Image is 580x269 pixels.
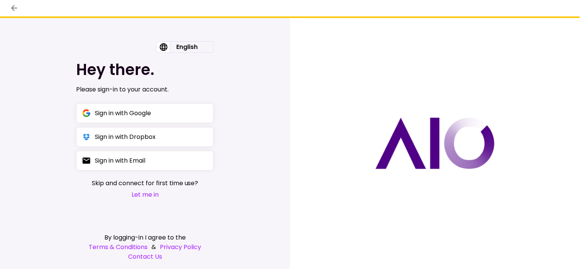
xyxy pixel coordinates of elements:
[95,132,156,142] div: Sign in with Dropbox
[89,242,148,252] a: Terms & Conditions
[95,156,145,165] div: Sign in with Email
[92,190,198,199] button: Let me in
[375,117,495,169] img: AIO logo
[76,85,214,94] div: Please sign-in to your account.
[76,103,214,123] button: Sign in with Google
[76,242,214,252] div: &
[160,242,201,252] a: Privacy Policy
[95,108,151,118] div: Sign in with Google
[76,151,214,171] button: Sign in with Email
[92,178,198,188] span: Skip and connect for first time use?
[76,233,214,242] div: By logging-in I agree to the
[76,252,214,261] a: Contact Us
[76,60,214,79] h1: Hey there.
[8,2,21,15] button: back
[76,127,214,147] button: Sign in with Dropbox
[170,42,204,52] div: English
